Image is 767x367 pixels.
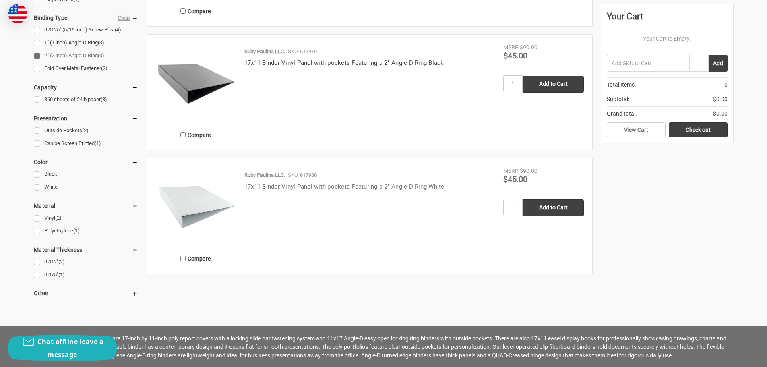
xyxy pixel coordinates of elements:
h5: Material Thickness [34,245,138,255]
img: 17x11 Binder Vinyl Panel with pockets Featuring a 2" Angle-D Ring Black [155,43,236,124]
a: 360 sheets of 24lb paper [34,94,138,105]
h5: Binding Type [34,13,138,23]
span: (3) [101,96,107,102]
h5: Material [34,201,138,211]
span: $45.00 [503,174,527,184]
input: Compare [180,8,186,14]
p: Ruby Paulina LLC. [244,48,285,56]
span: $90.00 [520,44,538,50]
a: Check out [669,122,728,138]
img: 17x11 Binder Vinyl Panel with pockets Featuring a 2" Angle-D Ring White [155,167,236,247]
a: Fold Over Metal Fastener [34,63,138,74]
a: 0.075" [34,270,138,280]
input: Compare [180,256,186,261]
iframe: Google Customer Reviews [701,345,767,367]
h5: Color [34,157,138,167]
h5: Presentation [34,114,138,123]
a: Clear [118,15,130,21]
a: 17x11 Binder Vinyl Panel with pockets Featuring a 2" Angle-D Ring White [244,183,444,190]
div: MSRP [503,43,519,52]
a: 2" (2 inch) Angle-D Ring [34,50,138,61]
button: Chat offline leave a message [8,335,117,361]
a: 0.012" [34,257,138,267]
label: Compare [155,4,236,18]
label: Compare [155,252,236,265]
label: Compare [155,128,236,141]
a: Vinyl [34,213,138,224]
button: Add [709,55,728,72]
p: SKU: 617980 [288,171,317,179]
input: Compare [180,132,186,137]
h5: Other [34,288,138,298]
div: MSRP [503,167,519,175]
input: Add to Cart [523,199,584,216]
p: SKU: 617910 [288,48,317,56]
a: White [34,182,138,193]
span: (2) [58,259,65,265]
span: (2) [82,127,89,133]
span: Among the binders we stock are 17-inch by 11-inch poly report covers with a locking slide bar fas... [41,335,726,359]
span: $45.00 [503,51,527,60]
span: (3) [98,39,104,46]
span: (1) [95,140,101,146]
a: Black [34,169,138,180]
span: Subtotal: [607,95,629,104]
span: $90.00 [520,168,538,174]
p: Ruby Paulina LLC. [244,171,285,179]
a: Can be Screen Printed [34,138,138,149]
p: Your Cart Is Empty. [607,35,728,43]
a: Outside Pockets [34,125,138,136]
span: Chat offline leave a message [37,337,103,359]
input: Add to Cart [523,76,584,93]
a: 17x11 Binder Vinyl Panel with pockets Featuring a 2" Angle-D Ring Black [244,59,444,66]
div: Your Cart [607,10,728,29]
img: duty and tax information for United States [8,4,27,23]
span: (4) [115,27,121,33]
span: (2) [55,215,62,221]
span: $0.00 [713,95,728,104]
span: $0.00 [713,110,728,118]
a: 1" (1 inch) Angle-D Ring [34,37,138,48]
span: Total Items: [607,81,636,89]
span: (3) [98,52,104,58]
span: (1) [73,228,80,234]
a: View Cart [607,122,666,138]
span: (1) [58,272,65,278]
a: 0.3125" (5/16 inch) Screw Post [34,25,138,35]
input: Add SKU to Cart [607,55,689,72]
span: 0 [724,81,728,89]
span: (2) [101,65,108,71]
span: Grand total: [607,110,637,118]
a: Polyethylene [34,226,138,236]
h5: Capacity [34,83,138,92]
